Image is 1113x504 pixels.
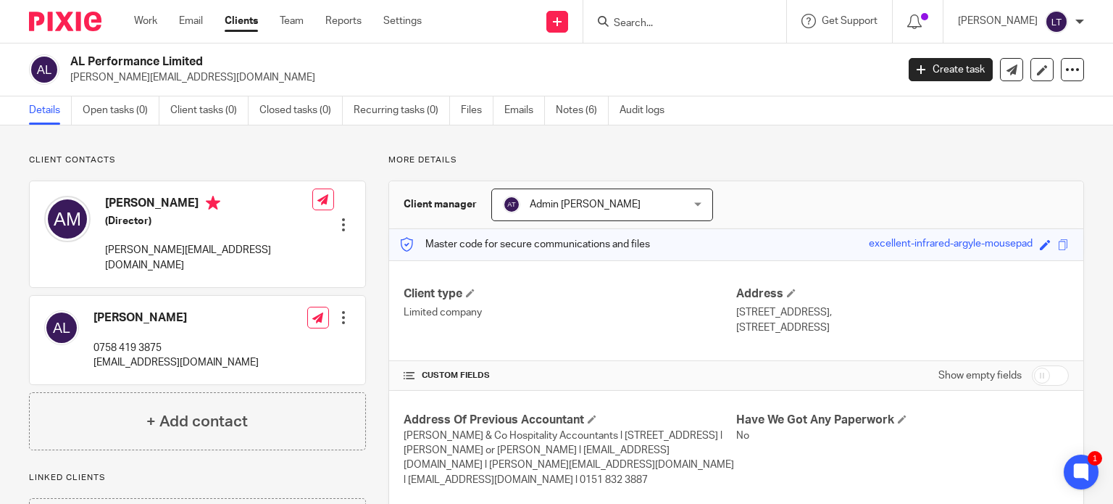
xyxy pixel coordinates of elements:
p: More details [388,154,1084,166]
p: Limited company [404,305,736,320]
a: Email [179,14,203,28]
div: excellent-infrared-argyle-mousepad [869,236,1033,253]
h4: Client type [404,286,736,302]
h4: [PERSON_NAME] [105,196,312,214]
a: Audit logs [620,96,675,125]
label: Show empty fields [938,368,1022,383]
input: Search [612,17,743,30]
img: svg%3E [1045,10,1068,33]
p: 0758 419 3875 [93,341,259,355]
a: Work [134,14,157,28]
p: [PERSON_NAME] [958,14,1038,28]
img: svg%3E [44,196,91,242]
a: Files [461,96,493,125]
img: Pixie [29,12,101,31]
p: [PERSON_NAME][EMAIL_ADDRESS][DOMAIN_NAME] [70,70,887,85]
a: Reports [325,14,362,28]
span: [PERSON_NAME] & Co Hospitality Accountants l [STREET_ADDRESS] l [PERSON_NAME] or [PERSON_NAME] l ... [404,431,734,485]
a: Details [29,96,72,125]
div: 1 [1088,451,1102,466]
h4: + Add contact [146,410,248,433]
img: svg%3E [29,54,59,85]
p: Linked clients [29,472,366,484]
h5: (Director) [105,214,312,228]
h4: Address Of Previous Accountant [404,413,736,428]
a: Client tasks (0) [170,96,249,125]
p: [PERSON_NAME][EMAIL_ADDRESS][DOMAIN_NAME] [105,243,312,273]
p: [STREET_ADDRESS], [736,305,1069,320]
h4: CUSTOM FIELDS [404,370,736,381]
p: Master code for secure communications and files [400,237,650,252]
h2: AL Performance Limited [70,54,724,70]
span: Get Support [822,16,878,26]
img: svg%3E [503,196,520,213]
a: Closed tasks (0) [259,96,343,125]
a: Open tasks (0) [83,96,159,125]
a: Recurring tasks (0) [354,96,450,125]
a: Team [280,14,304,28]
p: Client contacts [29,154,366,166]
a: Notes (6) [556,96,609,125]
h3: Client manager [404,197,477,212]
span: No [736,431,749,441]
i: Primary [206,196,220,210]
a: Settings [383,14,422,28]
span: Admin [PERSON_NAME] [530,199,641,210]
a: Clients [225,14,258,28]
h4: Address [736,286,1069,302]
img: svg%3E [44,310,79,345]
a: Create task [909,58,993,81]
p: [EMAIL_ADDRESS][DOMAIN_NAME] [93,355,259,370]
h4: [PERSON_NAME] [93,310,259,326]
h4: Have We Got Any Paperwork [736,413,1069,428]
p: [STREET_ADDRESS] [736,321,1069,335]
a: Emails [504,96,545,125]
